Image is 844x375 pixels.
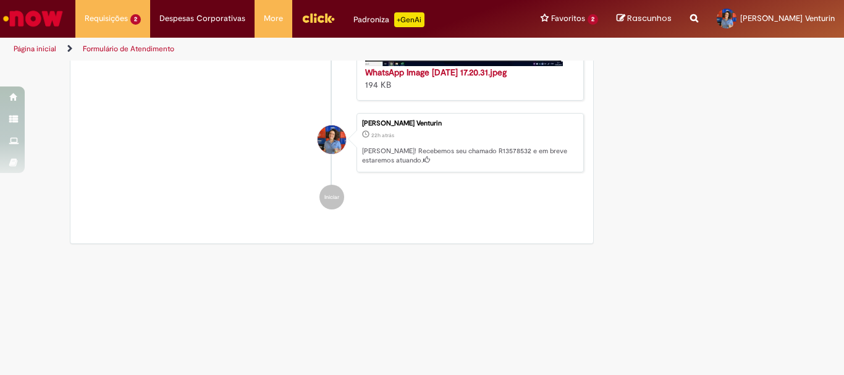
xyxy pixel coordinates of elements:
[9,38,554,61] ul: Trilhas de página
[740,13,835,23] span: [PERSON_NAME] Venturin
[83,44,174,54] a: Formulário de Atendimento
[264,12,283,25] span: More
[14,44,56,54] a: Página inicial
[617,13,672,25] a: Rascunhos
[353,12,424,27] div: Padroniza
[362,120,577,127] div: [PERSON_NAME] Venturin
[627,12,672,24] span: Rascunhos
[371,132,394,139] span: 22h atrás
[80,113,584,172] li: Ana Alice Zucolotto Venturin
[130,14,141,25] span: 2
[302,9,335,27] img: click_logo_yellow_360x200.png
[1,6,65,31] img: ServiceNow
[394,12,424,27] p: +GenAi
[318,125,346,154] div: Ana Alice Zucolotto Venturin
[588,14,598,25] span: 2
[365,66,571,91] div: 194 KB
[362,146,577,166] p: [PERSON_NAME]! Recebemos seu chamado R13578532 e em breve estaremos atuando.
[371,132,394,139] time: 29/09/2025 17:21:17
[85,12,128,25] span: Requisições
[365,67,507,78] a: WhatsApp Image [DATE] 17.20.31.jpeg
[551,12,585,25] span: Favoritos
[159,12,245,25] span: Despesas Corporativas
